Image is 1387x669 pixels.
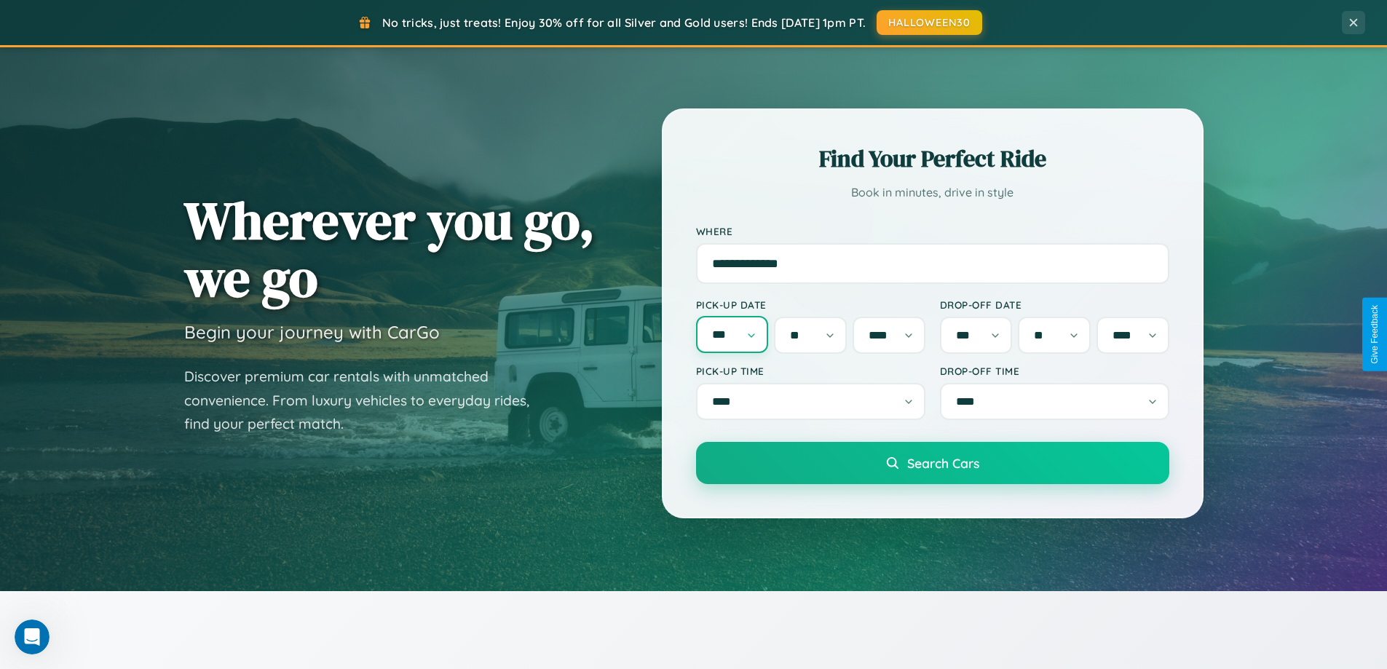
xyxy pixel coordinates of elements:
[696,298,925,311] label: Pick-up Date
[696,365,925,377] label: Pick-up Time
[696,143,1169,175] h2: Find Your Perfect Ride
[696,225,1169,237] label: Where
[184,191,595,306] h1: Wherever you go, we go
[184,365,548,436] p: Discover premium car rentals with unmatched convenience. From luxury vehicles to everyday rides, ...
[382,15,866,30] span: No tricks, just treats! Enjoy 30% off for all Silver and Gold users! Ends [DATE] 1pm PT.
[696,182,1169,203] p: Book in minutes, drive in style
[1370,305,1380,364] div: Give Feedback
[940,365,1169,377] label: Drop-off Time
[15,619,50,654] iframe: Intercom live chat
[696,442,1169,484] button: Search Cars
[940,298,1169,311] label: Drop-off Date
[907,455,979,471] span: Search Cars
[877,10,982,35] button: HALLOWEEN30
[184,321,440,343] h3: Begin your journey with CarGo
